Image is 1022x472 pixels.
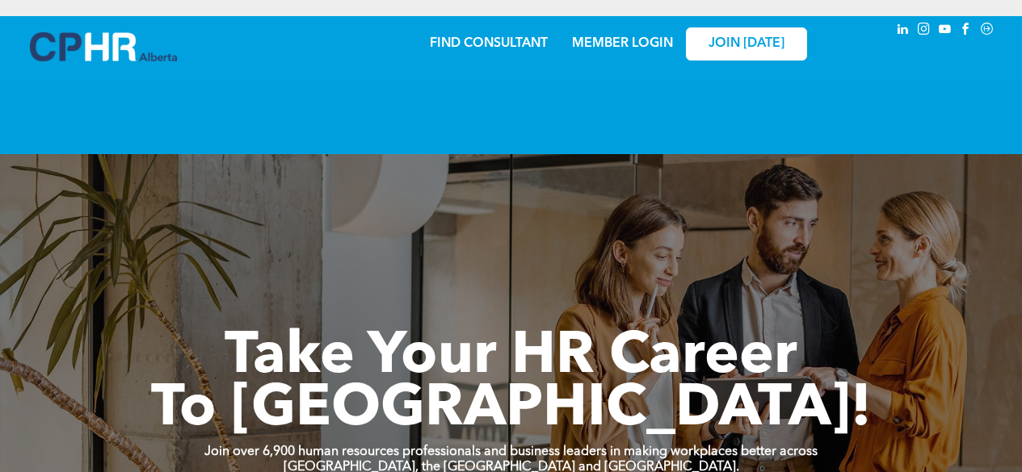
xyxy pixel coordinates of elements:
a: FIND CONSULTANT [430,37,548,50]
a: instagram [915,20,933,42]
strong: Join over 6,900 human resources professionals and business leaders in making workplaces better ac... [204,445,818,458]
span: Take Your HR Career [225,328,797,386]
a: youtube [936,20,954,42]
span: JOIN [DATE] [709,36,784,52]
a: MEMBER LOGIN [572,37,673,50]
a: Social network [978,20,996,42]
a: JOIN [DATE] [686,27,807,61]
span: To [GEOGRAPHIC_DATA]! [151,381,872,439]
a: facebook [957,20,975,42]
a: linkedin [894,20,912,42]
img: A blue and white logo for cp alberta [30,32,177,61]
